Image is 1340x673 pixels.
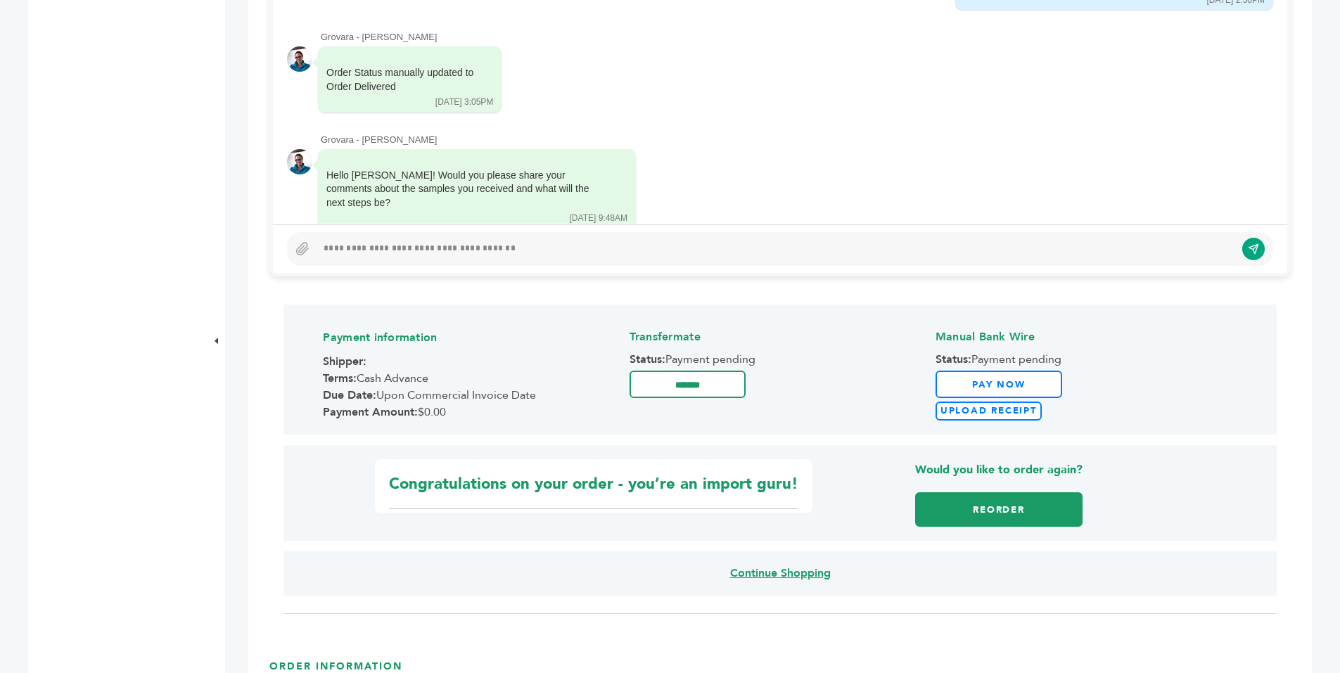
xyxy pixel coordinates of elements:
[630,352,665,367] strong: Status:
[326,169,608,210] div: Hello [PERSON_NAME]! Would you please share your comments about the samples you received and what...
[326,66,473,94] div: Order Status manually updated to Order Delivered
[936,352,971,367] strong: Status:
[321,31,1273,44] div: Grovara - [PERSON_NAME]
[435,96,493,108] div: [DATE] 3:05PM
[915,492,1083,527] a: Reorder
[323,354,366,369] strong: Shipper:
[323,371,357,386] strong: Terms:
[915,462,1083,477] strong: Would you like to order again?
[323,371,625,386] span: Cash Advance
[730,565,831,581] a: Continue Shopping
[936,402,1042,421] label: Upload Receipt
[323,319,625,352] h4: Payment information
[630,319,931,352] h4: Transfermate
[936,319,1237,352] h4: Manual Bank Wire
[389,473,798,509] span: Congratulations on your order - you’re an import guru!
[323,387,625,403] span: Upon Commercial Invoice Date
[936,352,1237,367] span: Payment pending
[323,404,418,420] strong: Payment Amount:
[936,371,1062,398] a: Pay Now
[323,387,376,403] strong: Due Date:
[323,404,625,420] span: $0.00
[570,212,627,224] div: [DATE] 9:48AM
[630,352,931,367] span: Payment pending
[321,134,1273,146] div: Grovara - [PERSON_NAME]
